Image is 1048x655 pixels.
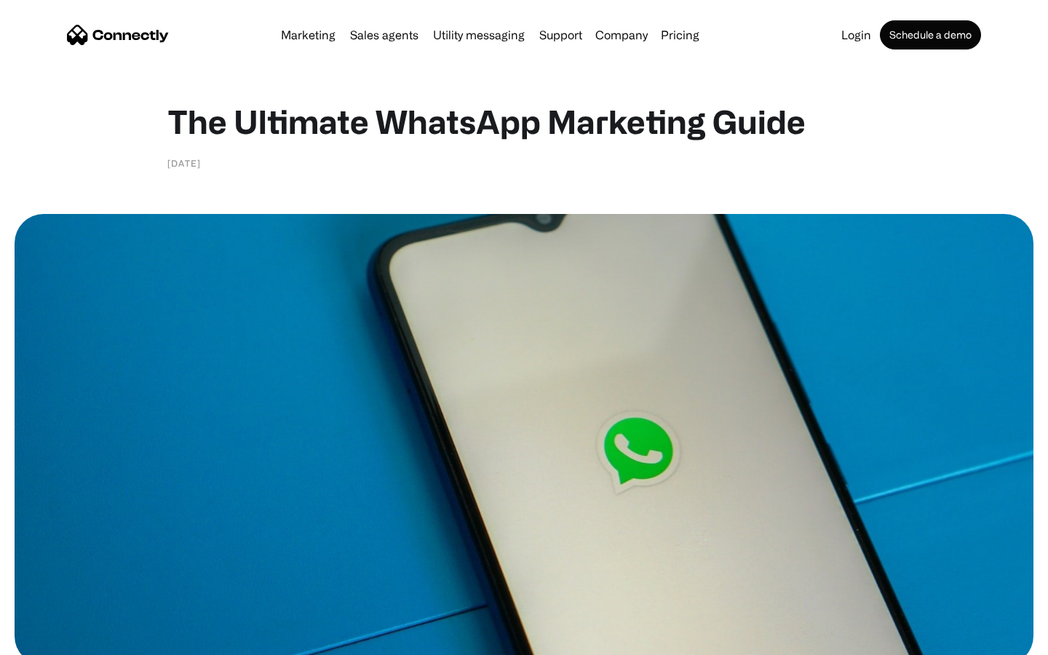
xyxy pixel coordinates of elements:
[167,156,201,170] div: [DATE]
[533,29,588,41] a: Support
[880,20,981,49] a: Schedule a demo
[344,29,424,41] a: Sales agents
[591,25,652,45] div: Company
[595,25,648,45] div: Company
[835,29,877,41] a: Login
[655,29,705,41] a: Pricing
[29,630,87,650] ul: Language list
[15,630,87,650] aside: Language selected: English
[275,29,341,41] a: Marketing
[167,102,881,141] h1: The Ultimate WhatsApp Marketing Guide
[67,24,169,46] a: home
[427,29,531,41] a: Utility messaging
